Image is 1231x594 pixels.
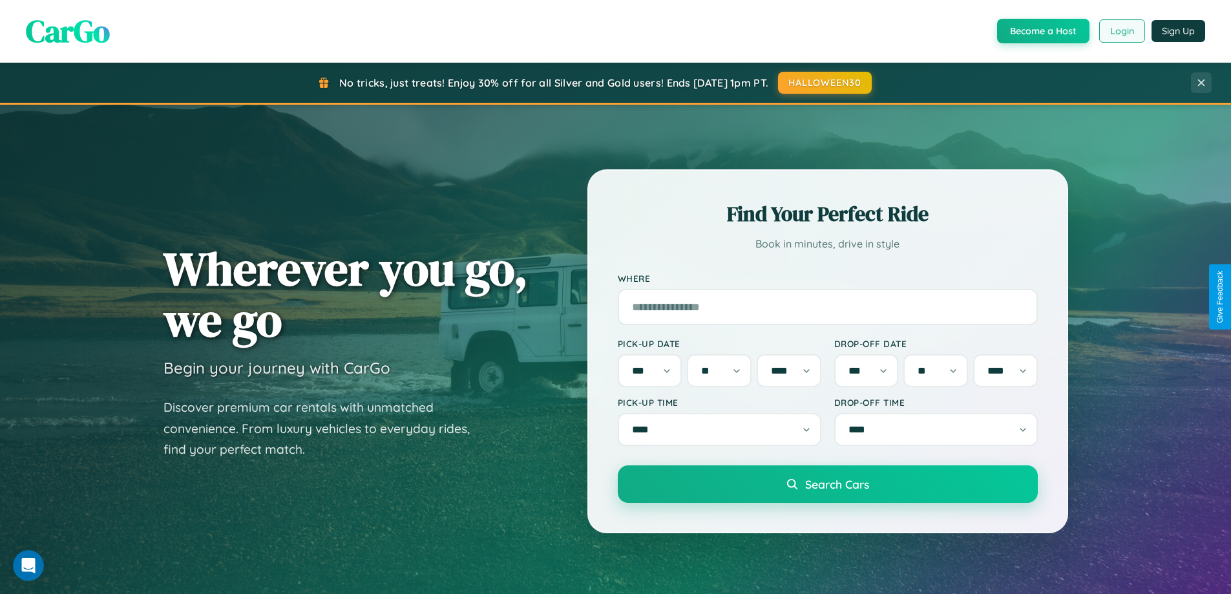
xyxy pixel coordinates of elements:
[26,10,110,52] span: CarGo
[834,397,1038,408] label: Drop-off Time
[618,465,1038,503] button: Search Cars
[1152,20,1205,42] button: Sign Up
[163,243,528,345] h1: Wherever you go, we go
[834,338,1038,349] label: Drop-off Date
[618,397,821,408] label: Pick-up Time
[163,397,487,460] p: Discover premium car rentals with unmatched convenience. From luxury vehicles to everyday rides, ...
[13,550,44,581] iframe: Intercom live chat
[778,72,872,94] button: HALLOWEEN30
[805,477,869,491] span: Search Cars
[997,19,1089,43] button: Become a Host
[1215,271,1225,323] div: Give Feedback
[618,273,1038,284] label: Where
[618,338,821,349] label: Pick-up Date
[618,200,1038,228] h2: Find Your Perfect Ride
[339,76,768,89] span: No tricks, just treats! Enjoy 30% off for all Silver and Gold users! Ends [DATE] 1pm PT.
[618,235,1038,253] p: Book in minutes, drive in style
[1099,19,1145,43] button: Login
[163,358,390,377] h3: Begin your journey with CarGo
